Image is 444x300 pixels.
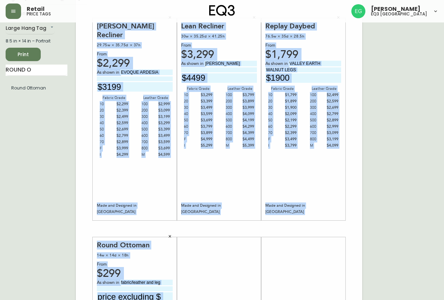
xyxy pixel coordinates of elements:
div: $4,299 [240,124,254,130]
div: 30 [268,105,283,111]
div: Fabric Grade [97,95,131,101]
div: From [97,51,173,58]
div: $2,499 [114,114,128,120]
div: Made and Designed in [GEOGRAPHIC_DATA] [181,202,257,215]
img: db11c1629862fe82d63d0774b1b54d2b [351,4,365,18]
div: $3,499 [283,136,297,142]
img: logo [209,5,235,16]
div: 20 [100,107,114,114]
div: 60 [184,124,198,130]
div: 70 [268,130,283,136]
div: $3,599 [198,111,213,117]
div: From [181,42,257,49]
div: $2,399 [283,130,297,136]
div: I [184,142,198,149]
div: 500 [310,117,324,124]
div: $3,499 [155,133,170,139]
input: fabric/leather and leg [120,69,173,75]
div: 10 [268,92,283,98]
div: $3,799 [198,124,213,130]
span: Retail [27,6,45,12]
div: $4,199 [240,117,254,124]
div: Made and Designed in [GEOGRAPHIC_DATA] [97,202,173,215]
div: 100 [141,101,156,107]
h5: eq3 [GEOGRAPHIC_DATA] [371,12,427,16]
div: 300 [310,105,324,111]
div: $3,099 [324,130,338,136]
div: $5,399 [240,142,254,149]
div: Replay Daybed [265,22,341,31]
div: Leather Grade [139,95,173,101]
div: M [226,142,240,149]
div: 400 [141,120,156,126]
div: $2,899 [114,139,128,145]
div: $3,999 [240,105,254,111]
div: $1,900 [283,105,297,111]
div: $2,699 [324,105,338,111]
div: Leather Grade [307,86,341,92]
div: F [184,136,198,142]
div: $3,399 [155,126,170,133]
div: 800 [141,145,156,152]
div: 800 [310,136,324,142]
div: $3,399 [198,98,213,105]
div: $4,299 [114,152,128,158]
span: As shown in [265,61,289,67]
div: 200 [141,107,156,114]
div: $4,399 [240,130,254,136]
div: 10 [100,101,114,107]
div: 14w × 14d × 18h [97,252,173,259]
input: fabric/leather and leg [120,280,173,285]
div: $2,299 [283,124,297,130]
div: $3,299 [155,120,170,126]
div: Fabric Grade [181,86,215,92]
div: 70 [100,139,114,145]
input: fabric/leather and leg [289,61,341,66]
div: I [268,142,283,149]
div: $4,099 [324,142,338,149]
div: $3,199 [155,114,170,120]
div: 20 [268,98,283,105]
div: 50 [268,117,283,124]
input: price excluding $ [181,73,257,83]
div: $4,599 [155,152,170,158]
div: $3,999 [114,145,128,152]
div: 700 [226,130,240,136]
div: $3,499 [198,105,213,111]
div: $1,899 [283,98,297,105]
div: 400 [310,111,324,117]
div: $2,399 [114,107,128,114]
div: 300 [141,114,156,120]
div: $4,999 [198,136,213,142]
div: M [310,142,324,149]
div: 100 [226,92,240,98]
div: 60 [268,124,283,130]
div: 30 [100,114,114,120]
div: $2,299 [114,101,128,107]
div: $1,799 [265,52,341,58]
div: I [100,152,114,158]
div: Leather Grade [223,86,257,92]
input: Search [6,65,67,76]
div: 500 [141,126,156,133]
div: From [97,261,173,268]
div: $2,699 [114,126,128,133]
span: As shown in [97,280,120,286]
div: 30 [184,105,198,111]
div: 600 [310,124,324,130]
div: 40 [184,111,198,117]
span: As shown in [97,69,120,76]
div: $2,099 [283,111,297,117]
div: $3,099 [155,107,170,114]
div: $2,499 [324,92,338,98]
div: 30w × 35.25d × 41.25h [181,33,257,40]
div: $3,699 [198,117,213,124]
div: 50 [100,126,114,133]
div: $4,499 [240,136,254,142]
div: $2,999 [324,124,338,130]
div: $3,799 [283,142,297,149]
div: $299 [97,271,173,277]
input: fabric/leather and leg [205,61,257,66]
div: 500 [226,117,240,124]
div: $5,299 [198,142,213,149]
